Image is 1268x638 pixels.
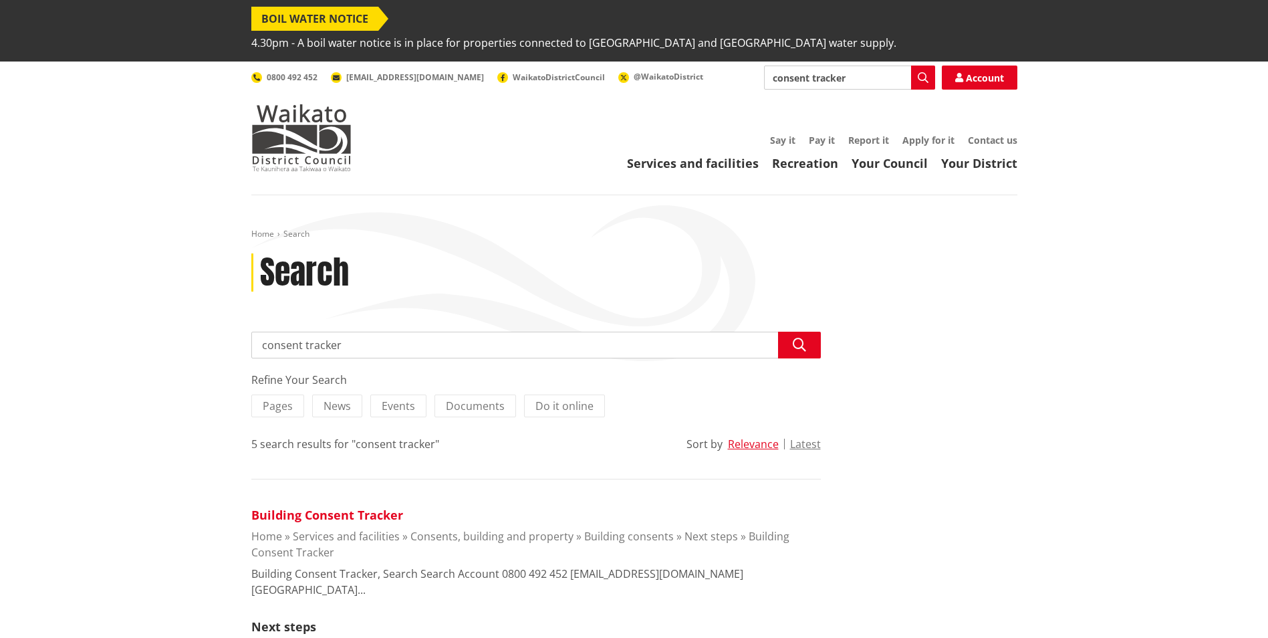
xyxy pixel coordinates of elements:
div: Sort by [686,436,723,452]
a: Building Consent Tracker [251,529,789,560]
span: Documents [446,399,505,413]
a: Report it [848,134,889,146]
a: @WaikatoDistrict [618,71,703,82]
a: Home [251,529,282,544]
a: WaikatoDistrictCouncil [497,72,605,83]
a: 0800 492 452 [251,72,318,83]
a: [EMAIL_ADDRESS][DOMAIN_NAME] [331,72,484,83]
input: Search input [251,332,821,358]
a: Services and facilities [627,155,759,171]
span: News [324,399,351,413]
a: Next steps [684,529,738,544]
span: [EMAIL_ADDRESS][DOMAIN_NAME] [346,72,484,83]
a: Apply for it [902,134,955,146]
button: Relevance [728,438,779,450]
a: Recreation [772,155,838,171]
a: Say it [770,134,795,146]
span: Do it online [535,399,594,413]
span: 4.30pm - A boil water notice is in place for properties connected to [GEOGRAPHIC_DATA] and [GEOGR... [251,31,896,55]
a: Your Council [852,155,928,171]
span: Events [382,399,415,413]
a: Services and facilities [293,529,400,544]
a: Consents, building and property [410,529,574,544]
nav: breadcrumb [251,229,1017,240]
a: Contact us [968,134,1017,146]
a: Building Consent Tracker [251,507,403,523]
h1: Search [260,253,349,292]
input: Search input [764,66,935,90]
a: Pay it [809,134,835,146]
a: Home [251,228,274,239]
span: BOIL WATER NOTICE [251,7,378,31]
img: Waikato District Council - Te Kaunihera aa Takiwaa o Waikato [251,104,352,171]
a: Next steps [251,619,316,635]
span: WaikatoDistrictCouncil [513,72,605,83]
div: 5 search results for "consent tracker" [251,436,439,452]
p: Building Consent Tracker, Search Search Account 0800 492 452 [EMAIL_ADDRESS][DOMAIN_NAME] [GEOGRA... [251,566,821,598]
button: Latest [790,438,821,450]
a: Your District [941,155,1017,171]
span: 0800 492 452 [267,72,318,83]
span: Search [283,228,309,239]
span: Pages [263,399,293,413]
span: @WaikatoDistrict [634,71,703,82]
a: Building consents [584,529,674,544]
a: Account [942,66,1017,90]
div: Refine Your Search [251,372,821,388]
